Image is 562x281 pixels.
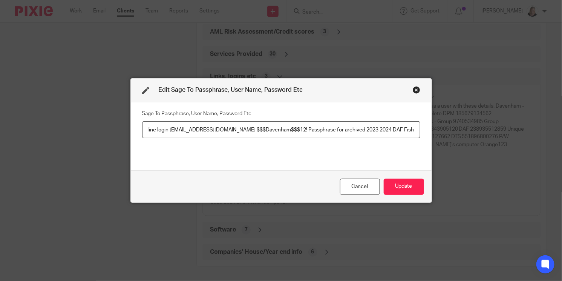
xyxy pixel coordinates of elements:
[142,121,420,138] input: Sage To Passphrase, User Name, Password Etc
[142,110,252,117] label: Sage To Passphrase, User Name, Password Etc
[340,179,380,195] div: Close this dialog window
[413,86,420,94] div: Close this dialog window
[384,179,424,195] button: Update
[159,87,303,93] span: Edit Sage To Passphrase, User Name, Password Etc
